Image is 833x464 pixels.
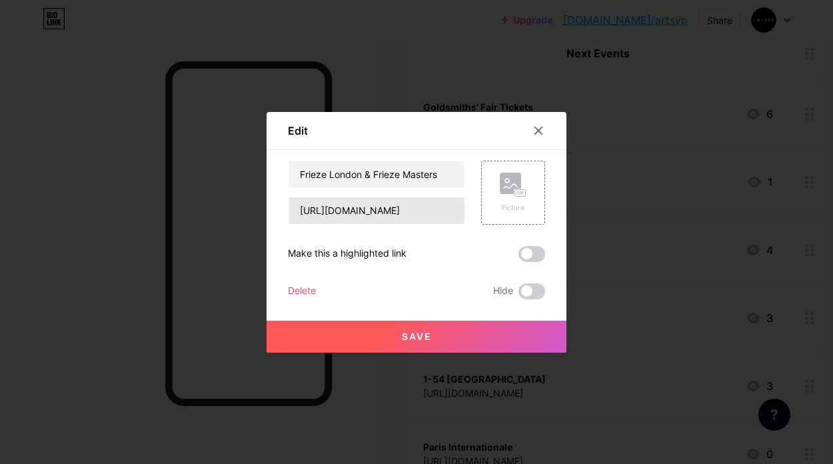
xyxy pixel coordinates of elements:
input: URL [289,197,464,224]
span: Save [402,331,432,342]
input: Title [289,161,464,188]
div: Delete [288,283,316,299]
button: Save [267,321,566,353]
div: Edit [288,123,308,139]
div: Make this a highlighted link [288,246,407,262]
span: Hide [493,283,513,299]
div: Picture [500,203,526,213]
